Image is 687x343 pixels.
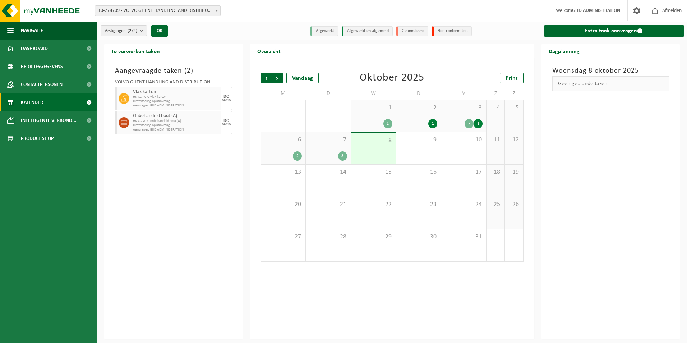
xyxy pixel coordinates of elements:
span: Intelligente verbond... [21,111,77,129]
span: 9 [400,136,438,144]
count: (2/2) [128,28,137,33]
td: D [396,87,442,100]
div: Vandaag [286,73,319,83]
li: Afgewerkt en afgemeld [342,26,393,36]
td: W [351,87,396,100]
span: 31 [445,233,483,241]
li: Geannuleerd [396,26,428,36]
h2: Dagplanning [541,44,587,58]
div: DO [223,119,229,123]
div: 09/10 [222,99,231,102]
span: Print [506,76,518,81]
div: 09/10 [222,123,231,127]
span: 14 [309,168,347,176]
span: 10-778709 - VOLVO GHENT HANDLING AND DISTRIBUTION - DESTELDONK [95,6,220,16]
span: Vlak karton [133,89,220,95]
span: Product Shop [21,129,54,147]
span: HK-XC-40-G vlak karton [133,95,220,99]
h2: Te verwerken taken [104,44,167,58]
h2: Overzicht [250,44,288,58]
span: 4 [490,104,501,112]
span: 26 [508,201,519,209]
div: DO [223,95,229,99]
span: Omwisseling op aanvraag [133,99,220,104]
span: 13 [265,168,302,176]
span: Onbehandeld hout (A) [133,113,220,119]
span: 2 [400,104,438,112]
a: Print [500,73,524,83]
button: OK [151,25,168,37]
span: 2 [187,67,191,74]
div: 1 [474,119,483,128]
span: 11 [490,136,501,144]
li: Non-conformiteit [432,26,472,36]
span: 7 [309,136,347,144]
span: Volgende [272,73,283,83]
td: Z [505,87,523,100]
span: 16 [400,168,438,176]
span: 17 [445,168,483,176]
span: 15 [355,168,392,176]
div: Geen geplande taken [552,76,669,91]
div: 2 [293,151,302,161]
td: M [261,87,306,100]
span: 10 [445,136,483,144]
span: 20 [265,201,302,209]
span: Dashboard [21,40,48,58]
td: V [441,87,487,100]
span: Omwisseling op aanvraag [133,123,220,128]
span: Navigatie [21,22,43,40]
td: D [306,87,351,100]
span: Aanvrager: GHD ADMINISTRATION [133,104,220,108]
h3: Aangevraagde taken ( ) [115,65,232,76]
div: 1 [428,119,437,128]
h3: Woensdag 8 oktober 2025 [552,65,669,76]
span: Kalender [21,93,43,111]
button: Vestigingen(2/2) [101,25,147,36]
div: 3 [338,151,347,161]
div: VOLVO GHENT HANDLING AND DISTRIBUTION [115,80,232,87]
strong: GHD ADMINISTRATION [572,8,620,13]
span: Contactpersonen [21,76,63,93]
span: 29 [355,233,392,241]
span: 24 [445,201,483,209]
a: Extra taak aanvragen [544,25,684,37]
span: HK-XC-40-G onbehandeld hout (A) [133,119,220,123]
span: 22 [355,201,392,209]
span: 18 [490,168,501,176]
span: 1 [355,104,392,112]
span: 27 [265,233,302,241]
span: 10-778709 - VOLVO GHENT HANDLING AND DISTRIBUTION - DESTELDONK [95,5,221,16]
span: Aanvrager: GHD ADMINISTRATION [133,128,220,132]
div: Oktober 2025 [360,73,424,83]
span: 12 [508,136,519,144]
span: 25 [490,201,501,209]
span: 21 [309,201,347,209]
div: 7 [465,119,474,128]
span: 6 [265,136,302,144]
span: 30 [400,233,438,241]
div: 1 [383,119,392,128]
li: Afgewerkt [310,26,338,36]
span: 28 [309,233,347,241]
span: 19 [508,168,519,176]
span: 5 [508,104,519,112]
span: Vorige [261,73,272,83]
span: Bedrijfsgegevens [21,58,63,76]
span: 3 [445,104,483,112]
span: 8 [355,137,392,145]
span: 23 [400,201,438,209]
span: Vestigingen [105,26,137,36]
td: Z [487,87,505,100]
